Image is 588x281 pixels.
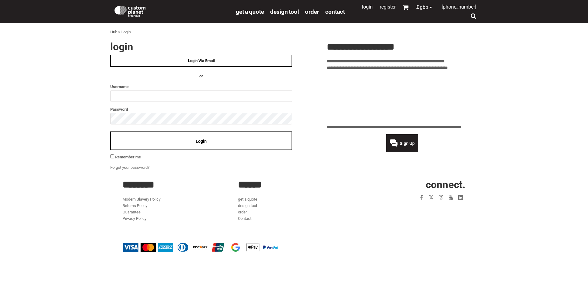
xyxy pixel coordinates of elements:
[110,154,114,158] input: Remember me
[305,8,319,15] a: order
[123,243,138,252] img: Visa
[110,106,292,113] label: Password
[238,210,247,214] a: order
[175,243,191,252] img: Diners Club
[115,155,141,159] span: Remember me
[325,8,345,15] a: Contact
[238,216,251,221] a: Contact
[110,2,233,20] a: Custom Planet
[270,8,299,15] a: design tool
[196,139,207,144] span: Login
[236,8,264,15] a: get a quote
[118,29,120,35] div: >
[193,243,208,252] img: Discover
[228,243,243,252] img: Google Pay
[327,75,478,120] iframe: Customer reviews powered by Trustpilot
[238,197,257,202] a: get a quote
[141,243,156,252] img: Mastercard
[354,179,466,190] h2: CONNECT.
[420,5,428,10] span: GBP
[245,243,261,252] img: Apple Pay
[238,203,257,208] a: design tool
[110,165,149,170] a: Forgot your password?
[110,83,292,90] label: Username
[188,58,215,63] span: Login Via Email
[113,5,147,17] img: Custom Planet
[400,141,415,146] span: Sign Up
[123,203,147,208] a: Returns Policy
[110,73,292,79] h4: OR
[362,4,373,10] a: Login
[442,4,476,10] span: [PHONE_NUMBER]
[123,197,160,202] a: Modern Slavery Policy
[110,42,292,52] h2: Login
[263,246,278,249] img: PayPal
[210,243,226,252] img: China UnionPay
[416,5,420,10] span: £
[380,4,396,10] a: Register
[110,55,292,67] a: Login Via Email
[381,206,466,213] iframe: Customer reviews powered by Trustpilot
[123,210,141,214] a: Guarantee
[123,216,146,221] a: Privacy Policy
[110,30,117,34] a: Hub
[121,29,131,35] div: Login
[158,243,173,252] img: American Express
